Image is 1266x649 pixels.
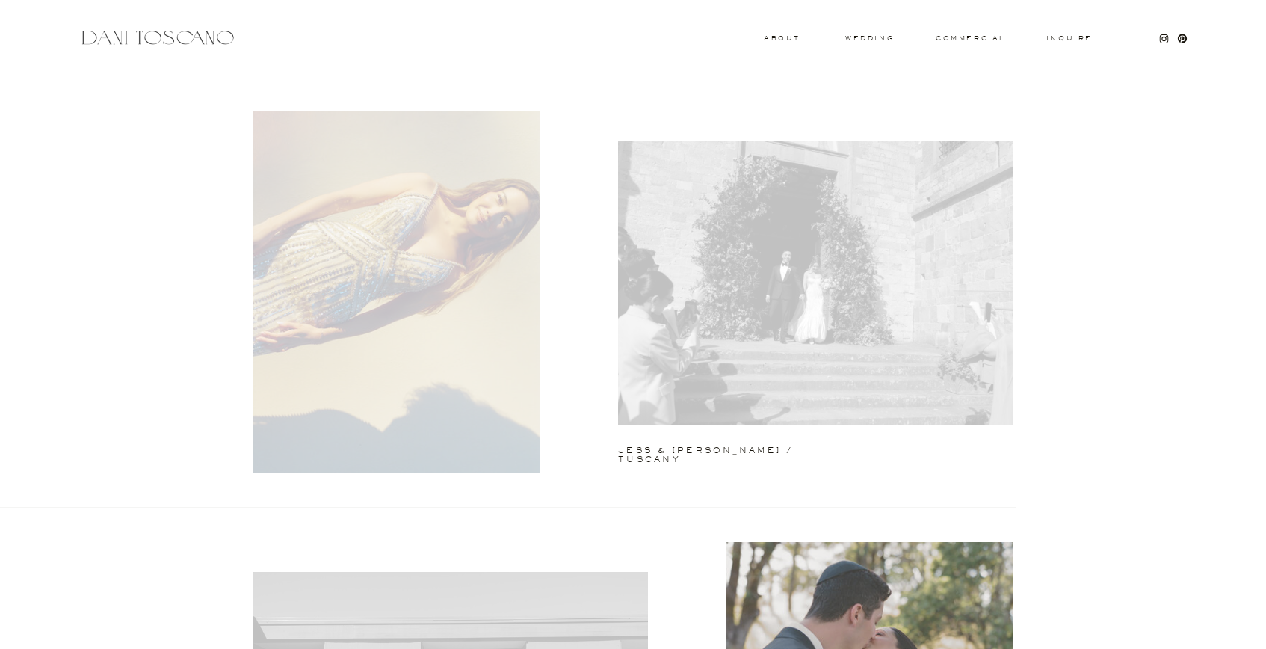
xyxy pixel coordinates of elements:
[1046,35,1093,43] a: Inquire
[845,35,894,40] a: wedding
[764,35,797,40] a: About
[936,35,1004,41] a: commercial
[618,446,851,452] a: jess & [PERSON_NAME] / tuscany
